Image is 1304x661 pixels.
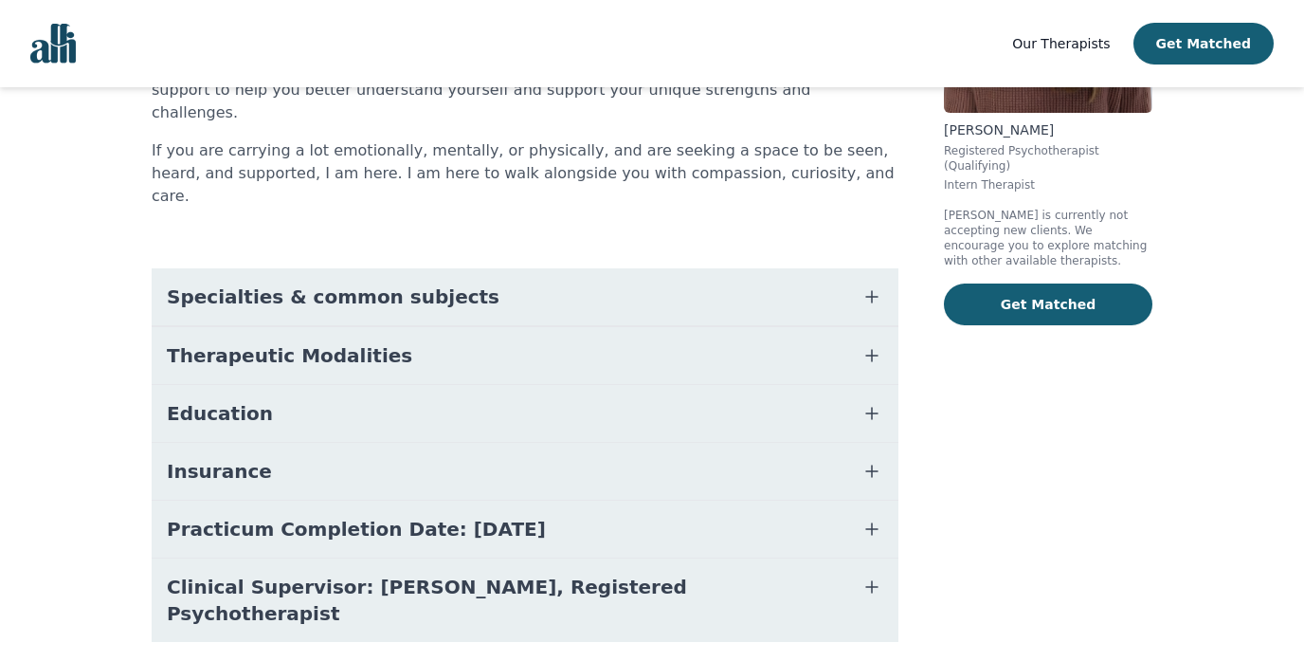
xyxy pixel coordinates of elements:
p: If you are carrying a lot emotionally, mentally, or physically, and are seeking a space to be see... [152,139,898,208]
p: [PERSON_NAME] [944,120,1152,139]
button: Get Matched [944,284,1152,325]
span: Practicum Completion Date: [DATE] [167,516,546,542]
p: Intern Therapist [944,177,1152,193]
span: Clinical Supervisor: [PERSON_NAME], Registered Psychotherapist [167,574,838,627]
span: Insurance [167,458,272,485]
p: [PERSON_NAME] is currently not accepting new clients. We encourage you to explore matching with o... [944,208,1152,268]
span: Education [167,400,273,427]
span: Our Therapists [1012,36,1110,51]
button: Clinical Supervisor: [PERSON_NAME], Registered Psychotherapist [152,559,898,642]
button: Insurance [152,443,898,500]
p: Registered Psychotherapist (Qualifying) [944,143,1152,174]
img: alli logo [30,24,76,64]
button: Specialties & common subjects [152,268,898,325]
span: Therapeutic Modalities [167,342,412,369]
span: Specialties & common subjects [167,284,499,310]
a: Our Therapists [1012,32,1110,55]
button: Therapeutic Modalities [152,327,898,384]
button: Get Matched [1133,23,1274,64]
button: Education [152,385,898,442]
button: Practicum Completion Date: [DATE] [152,501,898,558]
